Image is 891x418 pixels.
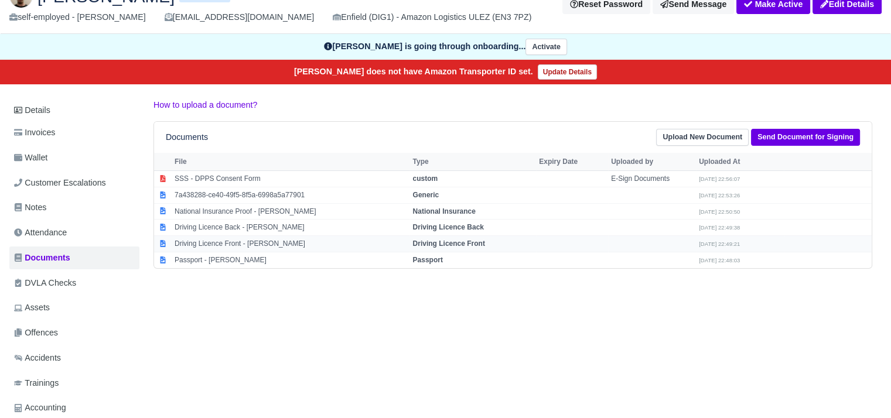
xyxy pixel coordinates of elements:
[14,326,58,340] span: Offences
[9,11,146,24] div: self-employed - [PERSON_NAME]
[699,224,740,231] small: [DATE] 22:49:38
[9,246,139,269] a: Documents
[412,239,484,248] strong: Driving Licence Front
[14,301,50,314] span: Assets
[751,129,860,146] a: Send Document for Signing
[9,321,139,344] a: Offences
[699,208,740,215] small: [DATE] 22:50:50
[696,153,784,170] th: Uploaded At
[9,146,139,169] a: Wallet
[9,372,139,395] a: Trainings
[412,191,439,199] strong: Generic
[14,401,66,414] span: Accounting
[608,153,696,170] th: Uploaded by
[172,252,409,268] td: Passport - [PERSON_NAME]
[14,151,47,165] span: Wallet
[14,176,106,190] span: Customer Escalations
[9,100,139,121] a: Details
[172,153,409,170] th: File
[681,283,891,418] iframe: Chat Widget
[9,172,139,194] a: Customer Escalations
[9,121,139,144] a: Invoices
[172,187,409,203] td: 7a438288-ce40-49f5-8f5a-6998a5a77901
[166,132,208,142] h6: Documents
[656,129,749,146] a: Upload New Document
[14,376,59,390] span: Trainings
[699,176,740,182] small: [DATE] 22:56:07
[536,153,608,170] th: Expiry Date
[608,170,696,187] td: E-Sign Documents
[699,241,740,247] small: [DATE] 22:49:21
[699,257,740,263] small: [DATE] 22:48:03
[412,223,483,231] strong: Driving Licence Back
[14,251,70,265] span: Documents
[699,192,740,198] small: [DATE] 22:53:26
[14,351,61,365] span: Accidents
[412,256,442,264] strong: Passport
[14,126,55,139] span: Invoices
[172,220,409,236] td: Driving Licence Back - [PERSON_NAME]
[14,226,67,239] span: Attendance
[172,203,409,220] td: National Insurance Proof - [PERSON_NAME]
[14,201,46,214] span: Notes
[14,276,76,290] span: DVLA Checks
[525,39,566,56] button: Activate
[9,347,139,369] a: Accidents
[9,272,139,294] a: DVLA Checks
[172,236,409,252] td: Driving Licence Front - [PERSON_NAME]
[9,296,139,319] a: Assets
[9,221,139,244] a: Attendance
[409,153,536,170] th: Type
[412,207,475,215] strong: National Insurance
[165,11,314,24] div: [EMAIL_ADDRESS][DOMAIN_NAME]
[172,170,409,187] td: SSS - DPPS Consent Form
[9,196,139,219] a: Notes
[412,174,438,183] strong: custom
[538,64,597,80] a: Update Details
[333,11,531,24] div: Enfield (DIG1) - Amazon Logistics ULEZ (EN3 7PZ)
[153,100,257,109] a: How to upload a document?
